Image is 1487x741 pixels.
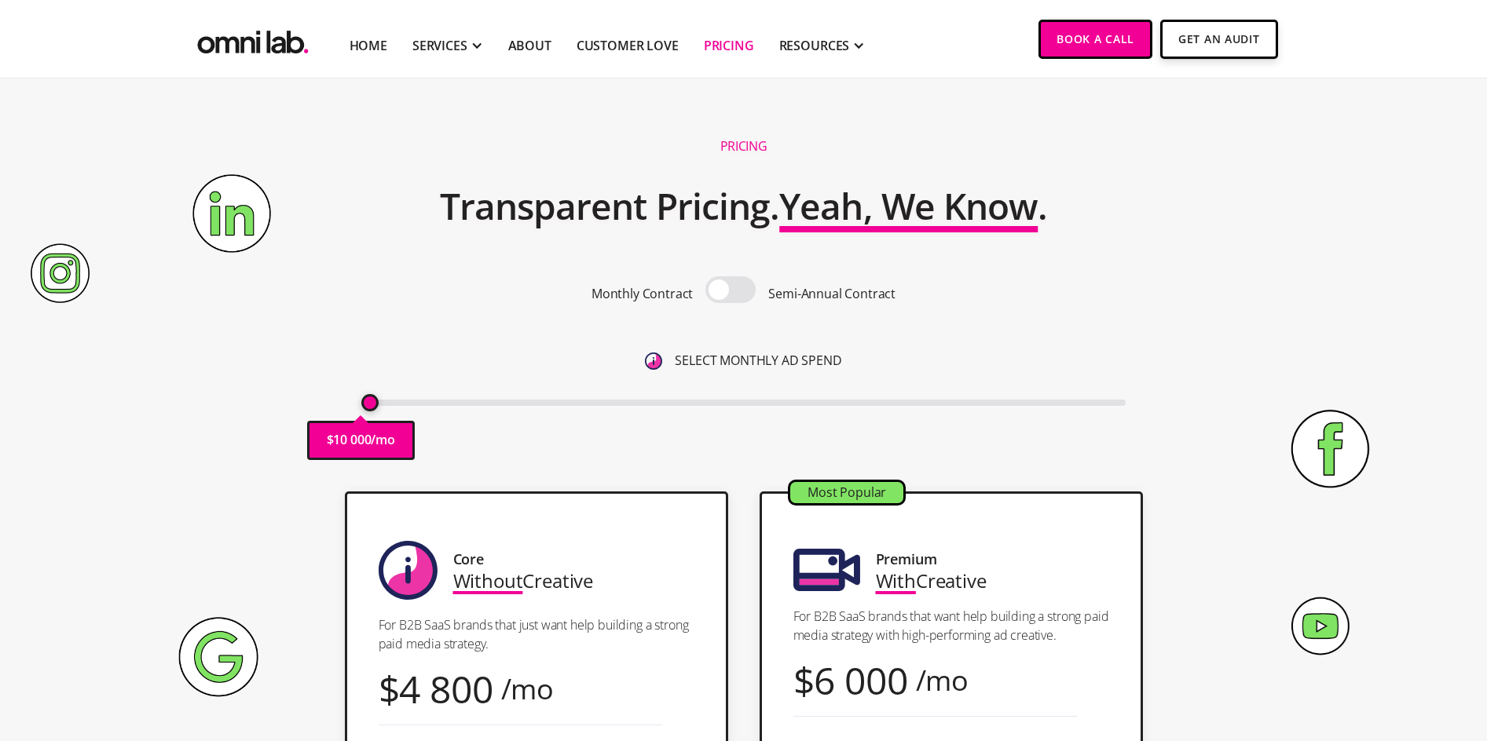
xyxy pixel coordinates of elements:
[577,36,679,55] a: Customer Love
[790,482,903,503] div: Most Popular
[779,181,1038,230] span: Yeah, We Know
[1038,20,1152,59] a: Book a Call
[1160,20,1277,59] a: Get An Audit
[916,670,969,691] div: /mo
[814,670,907,691] div: 6 000
[876,549,937,570] div: Premium
[592,283,693,305] p: Monthly Contract
[508,36,551,55] a: About
[453,570,594,591] div: Creative
[501,678,555,699] div: /mo
[793,670,815,691] div: $
[327,429,334,451] p: $
[779,36,850,55] div: RESOURCES
[876,568,916,593] span: With
[720,138,767,155] h1: Pricing
[453,568,523,593] span: Without
[704,36,754,55] a: Pricing
[645,352,662,370] img: 6410812402e99d19b372aa32_omni-nav-info.svg
[1204,559,1487,741] div: Chatt-widget
[379,678,400,699] div: $
[399,678,493,699] div: 4 800
[333,429,371,451] p: 10 000
[768,283,895,305] p: Semi-Annual Contract
[440,175,1048,238] h2: Transparent Pricing. .
[675,350,841,371] p: SELECT MONTHLY AD SPEND
[876,570,987,591] div: Creative
[793,607,1109,644] p: For B2B SaaS brands that want help building a strong paid media strategy with high-performing ad ...
[350,36,387,55] a: Home
[453,549,484,570] div: Core
[194,20,312,58] a: home
[1204,559,1487,741] iframe: Chat Widget
[194,20,312,58] img: Omni Lab: B2B SaaS Demand Generation Agency
[379,615,694,653] p: For B2B SaaS brands that just want help building a strong paid media strategy.
[371,429,395,451] p: /mo
[412,36,467,55] div: SERVICES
